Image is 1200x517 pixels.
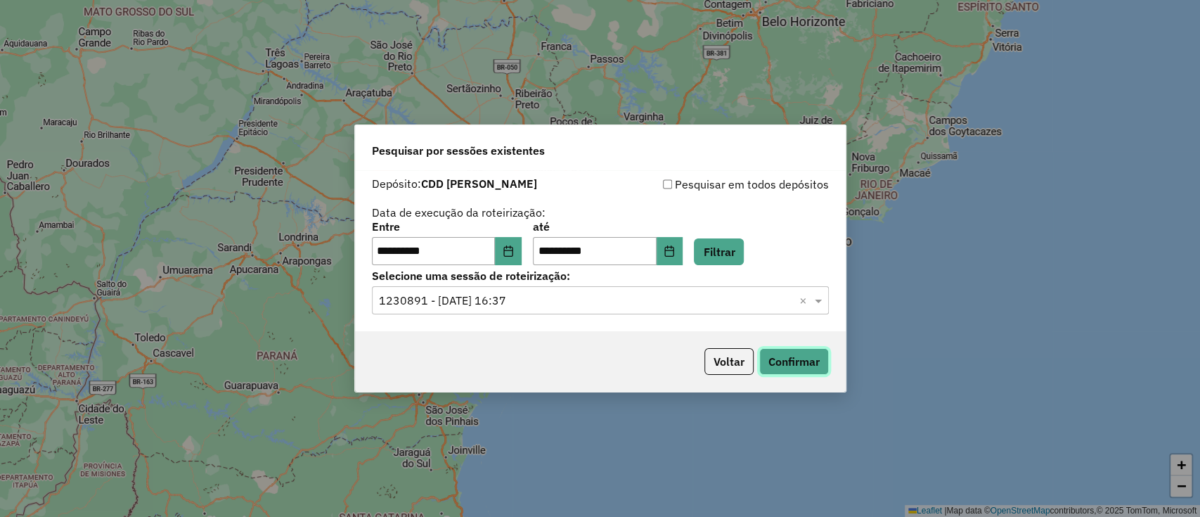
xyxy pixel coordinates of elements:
span: Pesquisar por sessões existentes [372,142,545,159]
span: Clear all [799,292,811,309]
label: Entre [372,218,522,235]
button: Voltar [704,348,754,375]
label: Selecione uma sessão de roteirização: [372,267,829,284]
div: Pesquisar em todos depósitos [600,176,829,193]
strong: CDD [PERSON_NAME] [421,177,537,191]
button: Choose Date [657,237,683,265]
button: Filtrar [694,238,744,265]
label: Data de execução da roteirização: [372,204,546,221]
button: Choose Date [495,237,522,265]
label: Depósito: [372,175,537,192]
button: Confirmar [759,348,829,375]
label: até [533,218,683,235]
